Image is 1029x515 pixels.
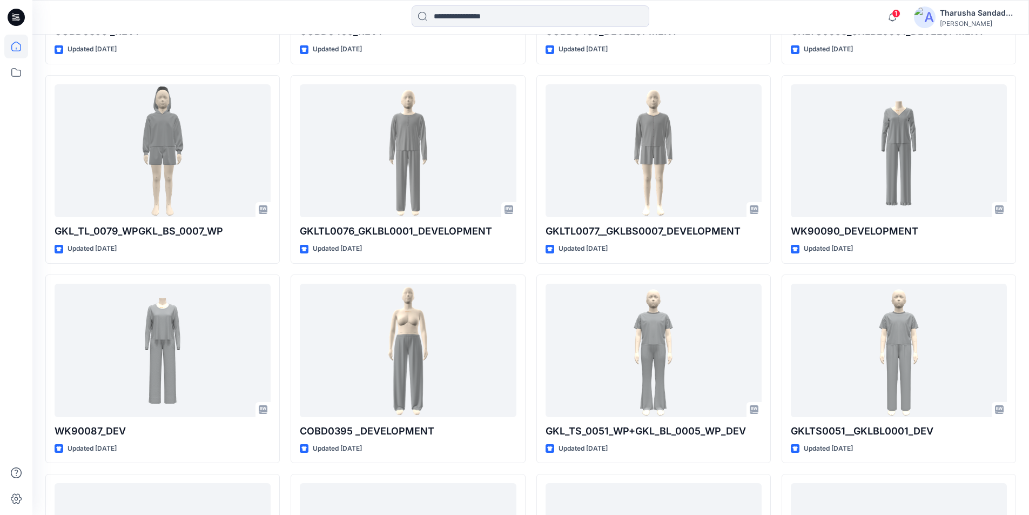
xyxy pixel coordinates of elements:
[300,424,516,439] p: COBD0395 _DEVELOPMENT
[300,224,516,239] p: GKLTL0076_GKLBL0001_DEVELOPMENT
[68,443,117,454] p: Updated [DATE]
[940,6,1015,19] div: Tharusha Sandadeepa
[559,443,608,454] p: Updated [DATE]
[791,84,1007,218] a: WK90090_DEVELOPMENT
[546,224,762,239] p: GKLTL0077__GKLBS0007_DEVELOPMENT
[55,424,271,439] p: WK90087_DEV
[300,284,516,417] a: COBD0395 _DEVELOPMENT
[546,284,762,417] a: GKL_TS_0051_WP+GKL_BL_0005_WP_DEV
[804,44,853,55] p: Updated [DATE]
[546,424,762,439] p: GKL_TS_0051_WP+GKL_BL_0005_WP_DEV
[914,6,936,28] img: avatar
[892,9,900,18] span: 1
[300,84,516,218] a: GKLTL0076_GKLBL0001_DEVELOPMENT
[804,243,853,255] p: Updated [DATE]
[68,44,117,55] p: Updated [DATE]
[546,84,762,218] a: GKLTL0077__GKLBS0007_DEVELOPMENT
[313,44,362,55] p: Updated [DATE]
[804,443,853,454] p: Updated [DATE]
[559,44,608,55] p: Updated [DATE]
[559,243,608,255] p: Updated [DATE]
[791,284,1007,417] a: GKLTS0051__GKLBL0001_DEV
[791,424,1007,439] p: GKLTS0051__GKLBL0001_DEV
[55,224,271,239] p: GKL_TL_0079_WPGKL_BS_0007_WP
[940,19,1015,28] div: [PERSON_NAME]
[791,224,1007,239] p: WK90090_DEVELOPMENT
[68,243,117,255] p: Updated [DATE]
[313,243,362,255] p: Updated [DATE]
[55,84,271,218] a: GKL_TL_0079_WPGKL_BS_0007_WP
[55,284,271,417] a: WK90087_DEV
[313,443,362,454] p: Updated [DATE]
